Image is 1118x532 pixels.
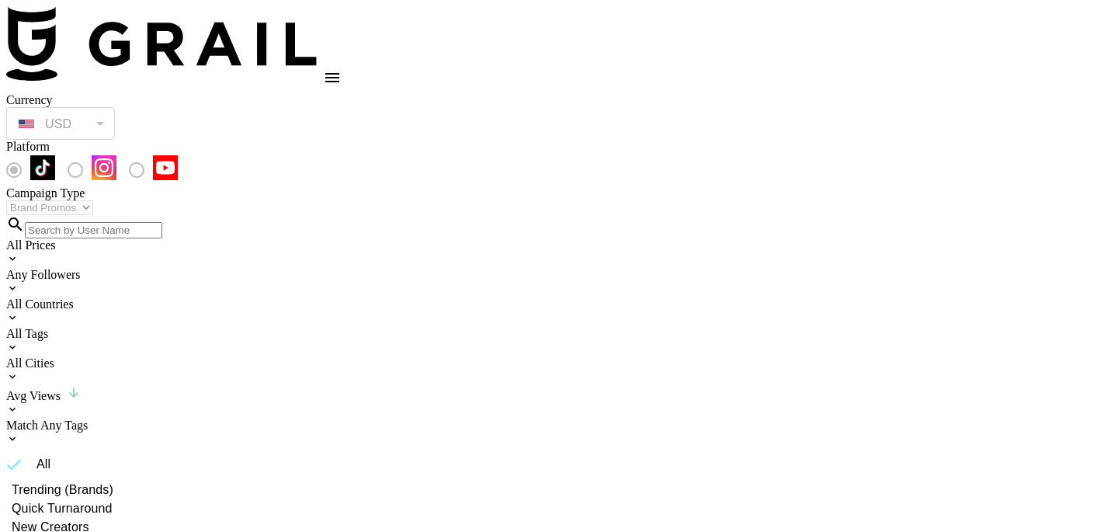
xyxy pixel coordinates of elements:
div: List locked to TikTok. [6,154,1112,186]
input: Search by User Name [25,222,162,238]
span: Quick Turnaround [12,499,113,518]
div: All Tags [6,327,1112,341]
div: Avg Views [6,386,1112,403]
span: All [36,455,50,474]
div: Campaign Type [6,186,1112,200]
span: Trending (Brands) [12,481,113,499]
div: All Prices [6,238,1112,252]
div: Currency is locked to USD [6,107,115,140]
img: Grail Talent [6,6,317,81]
div: Match Any Tags [6,419,1112,433]
div: Currency [6,93,115,107]
div: All Countries [6,297,1112,311]
img: Instagram [92,155,116,180]
div: Any Followers [6,268,1112,282]
button: open drawer [317,62,348,93]
div: USD [9,110,112,137]
img: TikTok [30,155,55,180]
img: YouTube [153,155,178,180]
div: All Cities [6,356,1112,370]
div: Platform [6,140,1112,154]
